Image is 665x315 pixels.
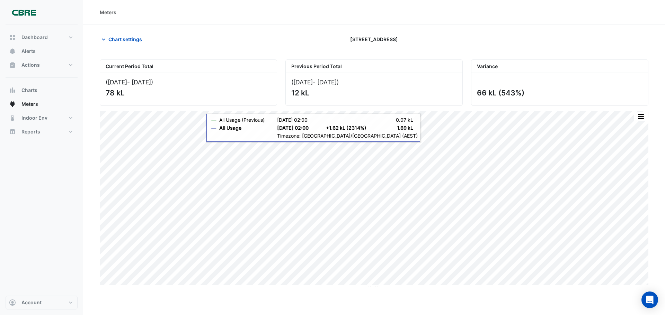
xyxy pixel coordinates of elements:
[100,33,147,45] button: Chart settings
[9,101,16,108] app-icon: Meters
[634,112,648,121] button: More Options
[9,62,16,68] app-icon: Actions
[106,78,271,86] div: ([DATE] )
[6,125,78,139] button: Reports
[9,87,16,94] app-icon: Charts
[313,78,337,86] span: - [DATE]
[21,34,48,41] span: Dashboard
[21,62,40,68] span: Actions
[6,83,78,97] button: Charts
[100,9,116,16] div: Meters
[9,128,16,135] app-icon: Reports
[106,89,270,97] div: 78 kL
[286,60,462,73] div: Previous Period Total
[471,60,648,73] div: Variance
[350,36,398,43] span: [STREET_ADDRESS]
[127,78,151,86] span: - [DATE]
[21,48,36,55] span: Alerts
[291,89,455,97] div: 12 kL
[21,299,42,306] span: Account
[108,36,142,43] span: Chart settings
[21,128,40,135] span: Reports
[477,89,641,97] div: 66 kL (543%)
[6,30,78,44] button: Dashboard
[6,111,78,125] button: Indoor Env
[21,114,47,121] span: Indoor Env
[8,6,39,19] img: Company Logo
[21,101,38,108] span: Meters
[9,114,16,121] app-icon: Indoor Env
[9,48,16,55] app-icon: Alerts
[6,58,78,72] button: Actions
[291,78,457,86] div: ([DATE] )
[21,87,37,94] span: Charts
[6,44,78,58] button: Alerts
[9,34,16,41] app-icon: Dashboard
[100,60,277,73] div: Current Period Total
[6,97,78,111] button: Meters
[641,291,658,308] div: Open Intercom Messenger
[6,296,78,309] button: Account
